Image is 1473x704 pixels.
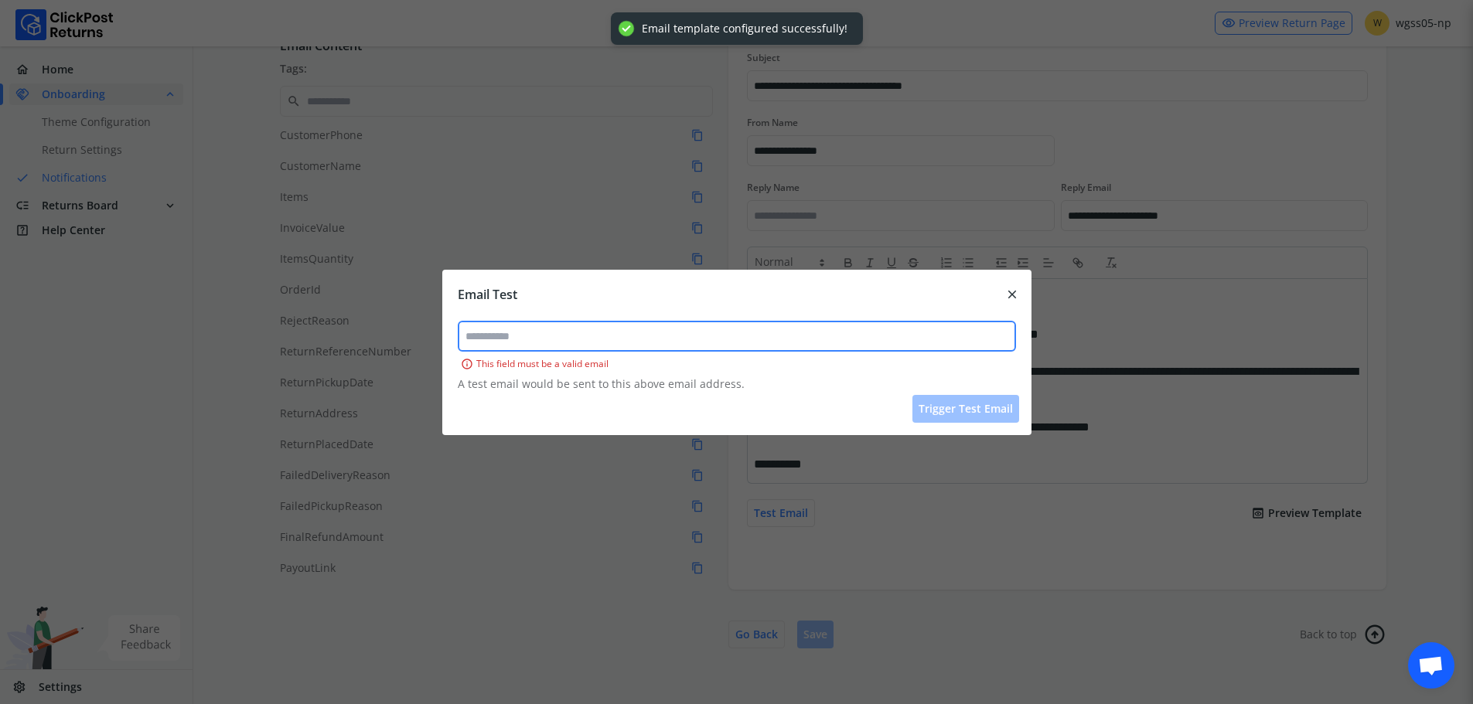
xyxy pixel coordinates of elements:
[461,355,473,373] span: info
[1005,284,1019,305] span: close
[912,395,1019,423] button: Trigger test email
[993,285,1031,304] button: close
[458,376,1016,392] p: A test email would be sent to this above email address.
[458,285,517,304] div: Email Test
[642,22,847,36] div: Email template configured successfully!
[458,355,1016,373] div: This field must be a valid email
[1408,642,1454,689] div: Open chat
